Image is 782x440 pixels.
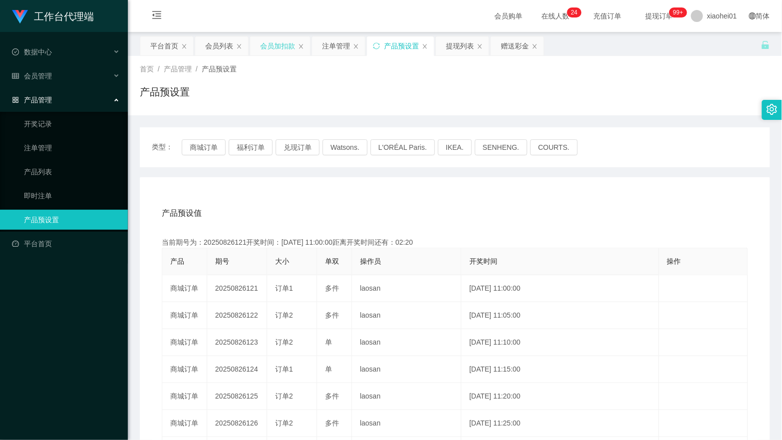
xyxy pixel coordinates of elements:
span: 订单2 [275,419,293,427]
td: 商城订单 [162,356,207,383]
span: 产品预设值 [162,207,202,219]
td: [DATE] 11:10:00 [461,329,659,356]
span: 数据中心 [12,48,52,56]
i: 图标: close [422,43,428,49]
h1: 工作台代理端 [34,0,94,32]
a: 注单管理 [24,138,120,158]
i: 图标: appstore-o [12,96,19,103]
i: 图标: sync [373,42,380,49]
span: / [158,65,160,73]
span: 订单2 [275,311,293,319]
a: 产品列表 [24,162,120,182]
div: 会员加扣款 [260,36,295,55]
i: 图标: close [477,43,483,49]
td: laosan [352,410,461,437]
div: 提现列表 [446,36,474,55]
td: 20250826123 [207,329,267,356]
div: 赠送彩金 [501,36,529,55]
span: 订单2 [275,392,293,400]
span: 充值订单 [588,12,626,19]
td: 商城订单 [162,329,207,356]
i: 图标: unlock [761,40,770,49]
span: 单 [325,365,332,373]
span: 订单1 [275,284,293,292]
td: 20250826121 [207,275,267,302]
a: 即时注单 [24,186,120,206]
button: IKEA. [438,139,472,155]
img: logo.9652507e.png [12,10,28,24]
td: [DATE] 11:25:00 [461,410,659,437]
td: laosan [352,302,461,329]
button: L'ORÉAL Paris. [371,139,435,155]
span: 产品管理 [164,65,192,73]
div: 注单管理 [322,36,350,55]
i: 图标: menu-fold [140,0,174,32]
sup: 24 [567,7,581,17]
span: 多件 [325,284,339,292]
span: 单双 [325,257,339,265]
span: 产品管理 [12,96,52,104]
i: 图标: setting [767,104,778,115]
i: 图标: close [532,43,538,49]
td: 商城订单 [162,275,207,302]
a: 开奖记录 [24,114,120,134]
i: 图标: close [181,43,187,49]
i: 图标: check-circle-o [12,48,19,55]
td: laosan [352,275,461,302]
i: 图标: close [298,43,304,49]
div: 当前期号为：20250826121开奖时间：[DATE] 11:00:00距离开奖时间还有：02:20 [162,237,748,248]
span: 产品预设置 [202,65,237,73]
span: 产品 [170,257,184,265]
a: 产品预设置 [24,210,120,230]
span: 操作员 [360,257,381,265]
td: [DATE] 11:00:00 [461,275,659,302]
td: 商城订单 [162,410,207,437]
td: laosan [352,356,461,383]
i: 图标: table [12,72,19,79]
span: 单 [325,338,332,346]
sup: 964 [669,7,687,17]
td: laosan [352,383,461,410]
td: 20250826124 [207,356,267,383]
i: 图标: close [353,43,359,49]
td: [DATE] 11:15:00 [461,356,659,383]
span: 类型： [152,139,182,155]
button: 商城订单 [182,139,226,155]
i: 图标: close [236,43,242,49]
button: 兑现订单 [276,139,320,155]
td: laosan [352,329,461,356]
p: 2 [571,7,574,17]
td: 20250826125 [207,383,267,410]
span: 多件 [325,311,339,319]
span: 会员管理 [12,72,52,80]
button: Watsons. [323,139,368,155]
span: 大小 [275,257,289,265]
span: 操作 [667,257,681,265]
i: 图标: global [749,12,756,19]
td: [DATE] 11:20:00 [461,383,659,410]
div: 平台首页 [150,36,178,55]
td: 20250826126 [207,410,267,437]
span: 在线人数 [536,12,574,19]
div: 会员列表 [205,36,233,55]
span: 期号 [215,257,229,265]
span: / [196,65,198,73]
button: SENHENG. [475,139,527,155]
td: 20250826122 [207,302,267,329]
button: 福利订单 [229,139,273,155]
span: 多件 [325,392,339,400]
td: [DATE] 11:05:00 [461,302,659,329]
span: 订单1 [275,365,293,373]
div: 产品预设置 [384,36,419,55]
span: 订单2 [275,338,293,346]
button: COURTS. [530,139,578,155]
td: 商城订单 [162,302,207,329]
span: 提现订单 [640,12,678,19]
h1: 产品预设置 [140,84,190,99]
a: 工作台代理端 [12,12,94,20]
td: 商城订单 [162,383,207,410]
span: 多件 [325,419,339,427]
p: 4 [574,7,578,17]
span: 首页 [140,65,154,73]
span: 开奖时间 [469,257,497,265]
